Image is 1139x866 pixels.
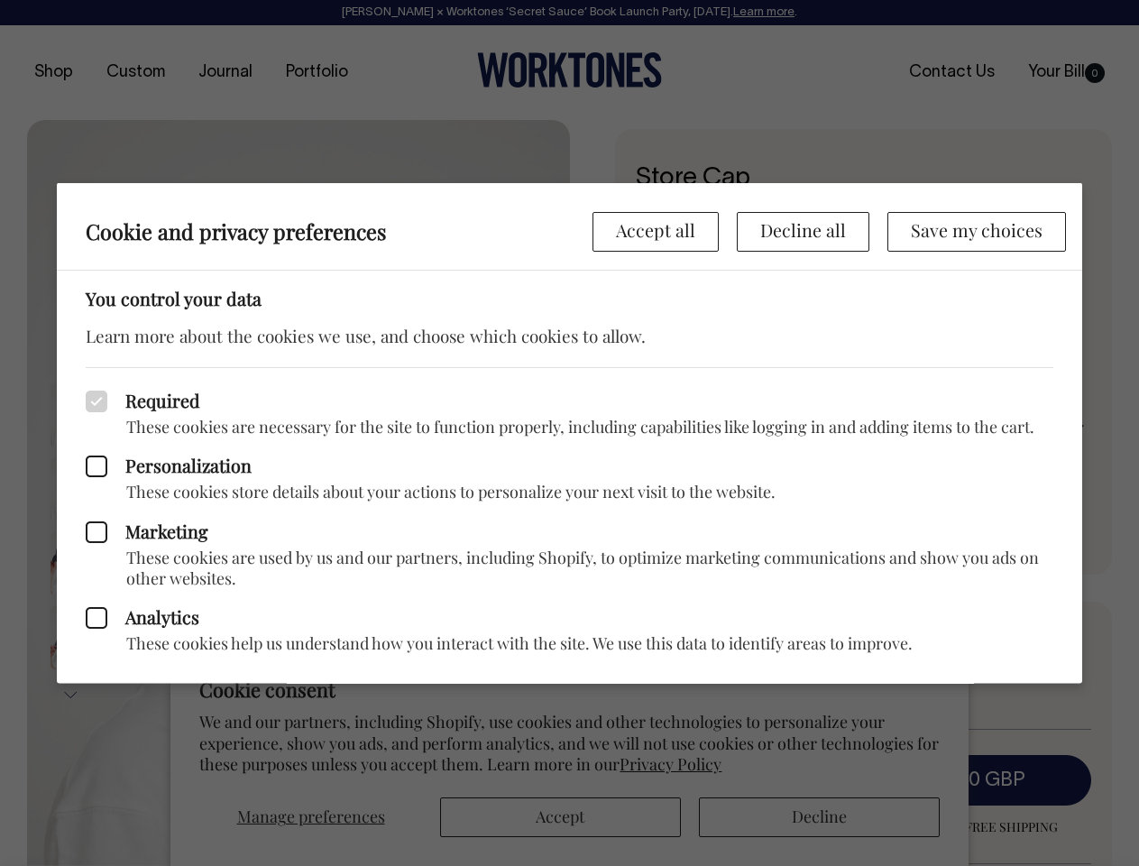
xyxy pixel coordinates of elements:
label: Marketing [86,521,1053,542]
p: These cookies are necessary for the site to function properly, including capabilities like loggin... [86,416,1053,437]
p: Learn more about the cookies we use, and choose which cookies to allow. [86,323,1053,348]
p: These cookies help us understand how you interact with the site. We use this data to identify are... [86,633,1053,654]
h3: You control your data [86,288,1053,309]
p: These cookies store details about your actions to personalize your next visit to the website. [86,482,1053,502]
label: Required [86,390,1053,411]
p: These cookies are used by us and our partners, including Shopify, to optimize marketing communica... [86,547,1053,589]
button: Decline all [737,212,869,252]
h2: Cookie and privacy preferences [86,218,592,244]
button: Save my choices [887,212,1066,252]
label: Analytics [86,607,1053,629]
button: Accept all [592,212,719,252]
label: Personalization [86,456,1053,477]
